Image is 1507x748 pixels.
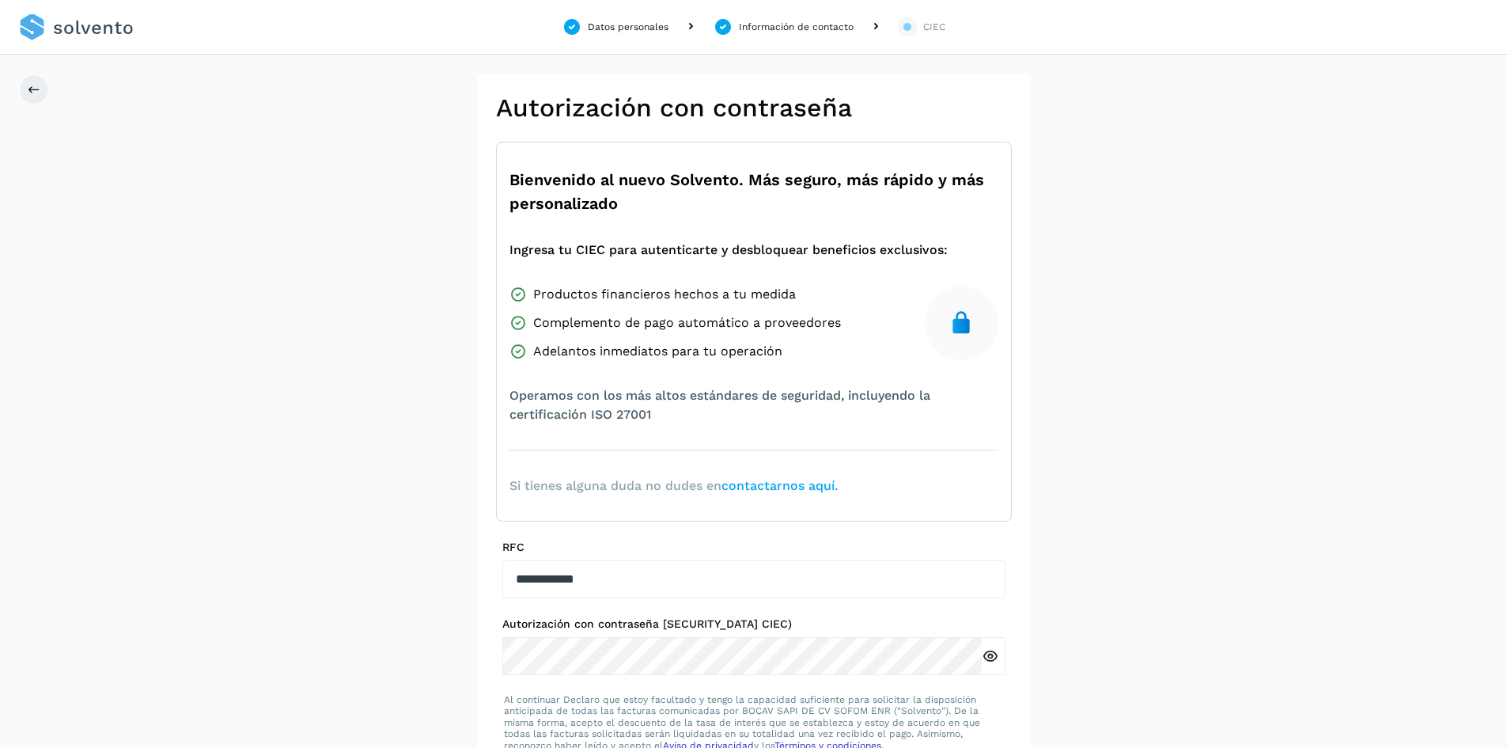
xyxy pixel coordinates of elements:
[533,342,782,361] span: Adelantos inmediatos para tu operación
[509,241,948,260] span: Ingresa tu CIEC para autenticarte y desbloquear beneficios exclusivos:
[502,541,1005,554] label: RFC
[721,478,838,493] a: contactarnos aquí.
[509,386,998,424] span: Operamos con los más altos estándares de seguridad, incluyendo la certificación ISO 27001
[509,168,998,215] span: Bienvenido al nuevo Solvento. Más seguro, más rápido y más personalizado
[502,617,1005,631] label: Autorización con contraseña [SECURITY_DATA] CIEC)
[949,310,974,336] img: secure
[496,93,1012,123] h2: Autorización con contraseña
[509,477,838,496] span: Si tienes alguna duda no dudes en
[533,313,841,332] span: Complemento de pago automático a proveedores
[588,20,668,34] div: Datos personales
[739,20,854,34] div: Información de contacto
[923,20,945,34] div: CIEC
[533,285,796,304] span: Productos financieros hechos a tu medida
